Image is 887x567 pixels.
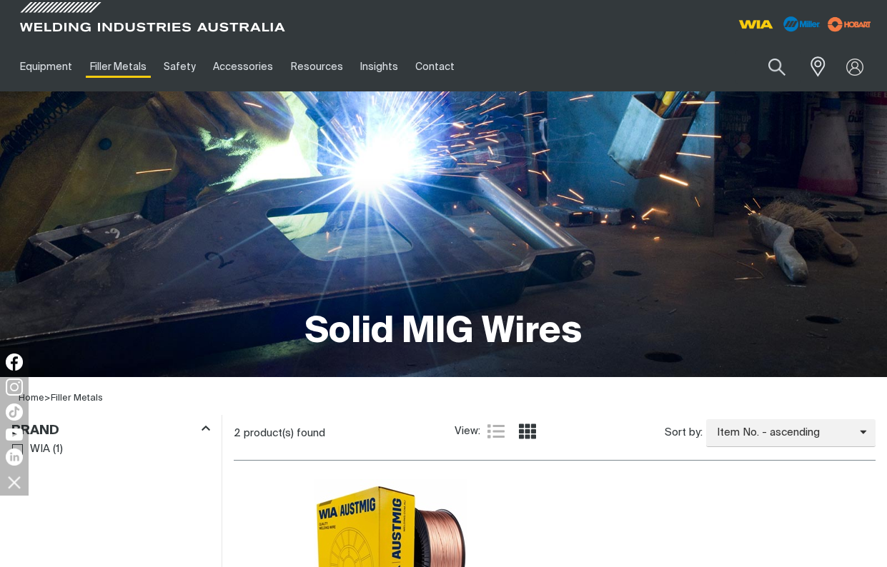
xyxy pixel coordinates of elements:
[6,448,23,466] img: LinkedIn
[234,426,455,441] div: 2
[11,423,59,439] h3: Brand
[44,393,51,403] span: >
[665,425,703,441] span: Sort by:
[6,353,23,371] img: Facebook
[487,423,505,440] a: List view
[282,42,352,91] a: Resources
[407,42,463,91] a: Contact
[204,42,282,91] a: Accessories
[823,14,876,35] img: miller
[706,425,860,441] span: Item No. - ascending
[244,428,325,438] span: product(s) found
[30,441,50,458] span: WIA
[753,50,801,84] button: Search products
[11,42,81,91] a: Equipment
[53,441,63,458] span: ( 1 )
[11,42,660,91] nav: Main
[155,42,204,91] a: Safety
[12,440,50,459] a: WIA
[51,393,103,403] a: Filler Metals
[2,470,26,494] img: hide socials
[455,423,480,440] span: View:
[6,428,23,441] img: YouTube
[12,440,209,459] ul: Brand
[305,309,582,356] h1: Solid MIG Wires
[6,403,23,421] img: TikTok
[11,415,210,460] aside: Filters
[19,393,44,403] a: Home
[81,42,154,91] a: Filler Metals
[735,50,801,84] input: Product name or item number...
[234,415,876,451] section: Product list controls
[352,42,407,91] a: Insights
[11,420,210,439] div: Brand
[6,378,23,396] img: Instagram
